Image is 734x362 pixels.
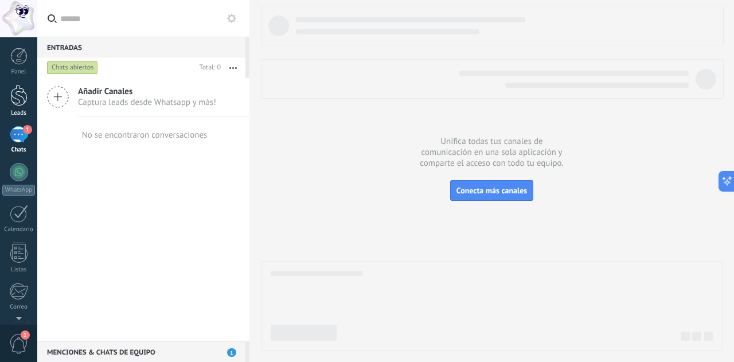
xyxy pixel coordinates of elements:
div: WhatsApp [2,185,35,196]
span: Captura leads desde Whatsapp y más! [78,97,216,108]
div: Entradas [37,37,245,57]
div: No se encontraron conversaciones [82,130,208,141]
div: Leads [2,110,36,117]
button: Conecta más canales [450,180,533,201]
span: 1 [23,125,32,134]
span: Conecta más canales [456,185,527,196]
div: Listas [2,266,36,274]
span: 1 [21,330,30,340]
div: Panel [2,68,36,76]
div: Chats abiertos [47,61,98,75]
button: Más [221,57,245,78]
div: Correo [2,303,36,311]
div: Total: 0 [195,62,221,73]
span: Añadir Canales [78,86,216,97]
div: Calendario [2,226,36,233]
span: 1 [227,348,236,357]
div: Chats [2,146,36,154]
div: Menciones & Chats de equipo [37,341,245,362]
